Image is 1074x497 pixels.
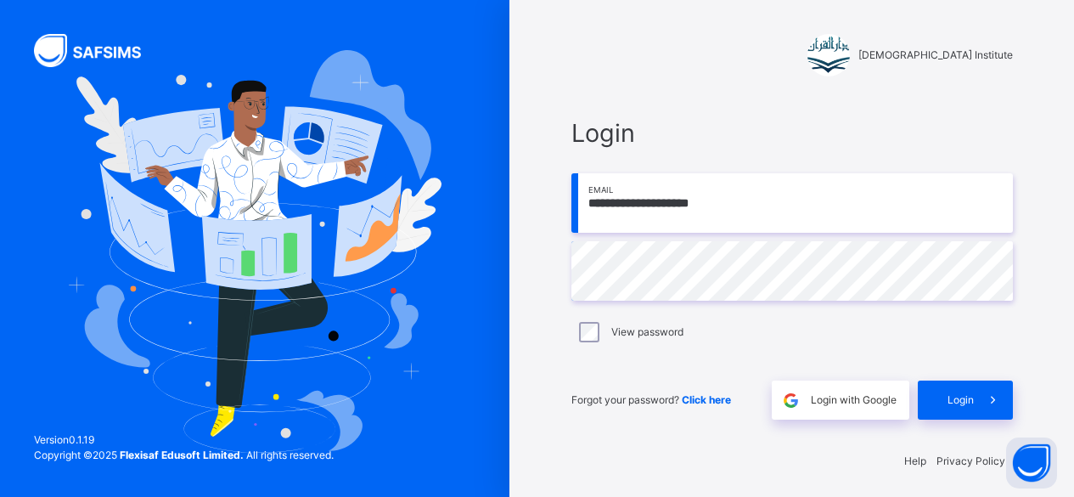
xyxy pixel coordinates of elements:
span: Version 0.1.19 [34,432,334,448]
strong: Flexisaf Edusoft Limited. [120,449,244,461]
span: Login [947,393,974,408]
label: View password [611,325,683,340]
a: Privacy Policy [936,455,1005,467]
img: Hero Image [68,50,442,453]
span: Login [571,115,1013,151]
img: SAFSIMS Logo [34,34,161,67]
span: Login with Google [811,393,897,408]
span: [DEMOGRAPHIC_DATA] Institute [858,48,1013,63]
a: Help [904,455,926,467]
span: Copyright © 2025 All rights reserved. [34,449,334,461]
a: Click here [682,393,731,406]
img: google.396cfc9801f0270233282035f929180a.svg [781,391,801,410]
span: Forgot your password? [571,393,731,406]
button: Open asap [1006,438,1057,489]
